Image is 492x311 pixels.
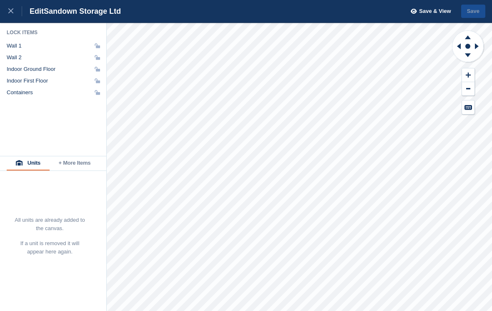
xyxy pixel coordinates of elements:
[50,156,100,171] button: + More Items
[7,156,50,171] button: Units
[14,239,85,256] p: If a unit is removed it will appear here again.
[22,6,121,16] div: Edit Sandown Storage Ltd
[406,5,451,18] button: Save & View
[7,78,48,84] div: Indoor First Floor
[7,54,22,61] div: Wall 2
[7,43,22,49] div: Wall 1
[7,29,100,36] div: Lock Items
[462,68,474,82] button: Zoom In
[462,100,474,114] button: Keyboard Shortcuts
[7,66,55,73] div: Indoor Ground Floor
[7,89,33,96] div: Containers
[419,7,451,15] span: Save & View
[461,5,485,18] button: Save
[462,82,474,96] button: Zoom Out
[14,216,85,233] p: All units are already added to the canvas.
